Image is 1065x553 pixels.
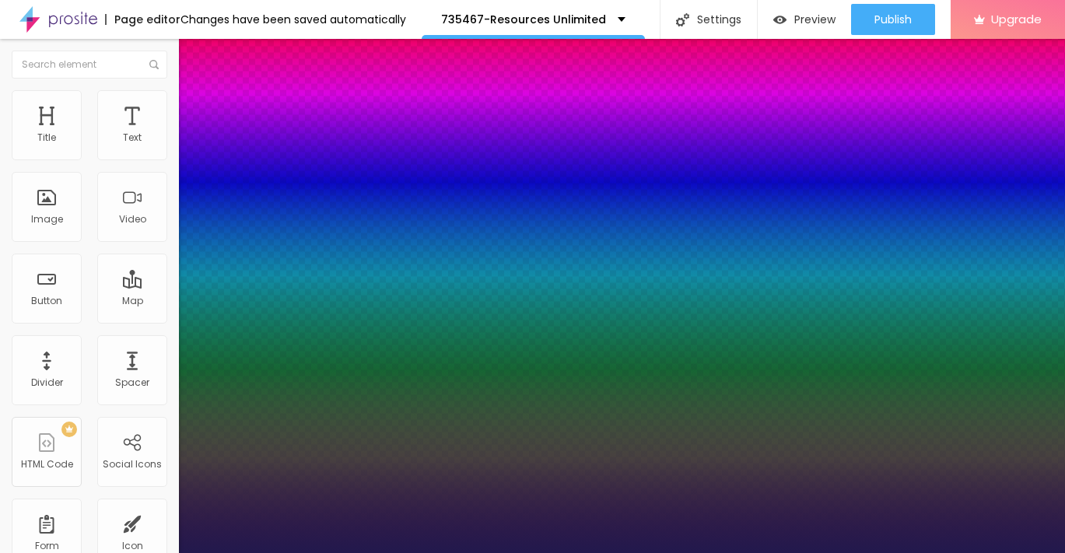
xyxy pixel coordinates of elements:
input: Search element [12,51,167,79]
div: Changes have been saved automatically [180,14,406,25]
button: Publish [851,4,935,35]
div: Form [35,541,59,551]
div: Page editor [105,14,180,25]
span: Publish [874,13,912,26]
div: Video [119,214,146,225]
div: Divider [31,377,63,388]
div: Map [122,296,143,306]
div: HTML Code [21,459,73,470]
div: Button [31,296,62,306]
div: Image [31,214,63,225]
img: view-1.svg [773,13,786,26]
span: Upgrade [991,12,1042,26]
span: Preview [794,13,836,26]
div: Title [37,132,56,143]
button: Preview [758,4,851,35]
p: 735467-Resources Unlimited [441,14,606,25]
div: Text [123,132,142,143]
img: Icone [676,13,689,26]
div: Social Icons [103,459,162,470]
div: Spacer [115,377,149,388]
img: Icone [149,60,159,69]
div: Icon [122,541,143,551]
